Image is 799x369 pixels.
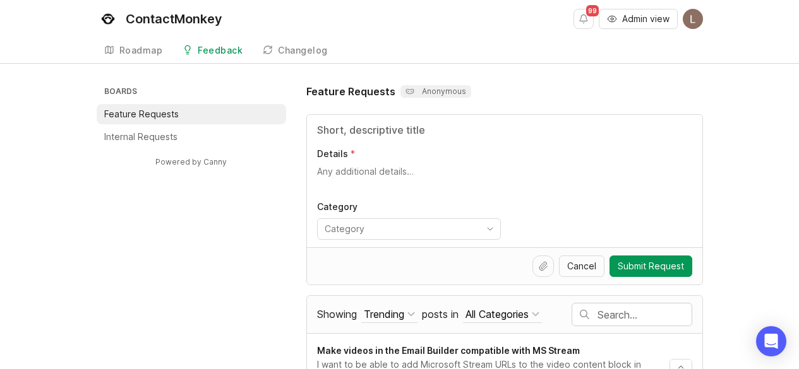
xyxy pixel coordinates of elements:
[102,84,286,102] h3: Boards
[119,46,163,55] div: Roadmap
[325,222,479,236] input: Category
[175,38,250,64] a: Feedback
[463,306,542,323] button: posts in
[126,13,222,25] div: ContactMonkey
[317,218,501,240] div: toggle menu
[198,46,243,55] div: Feedback
[317,308,357,320] span: Showing
[104,131,177,143] p: Internal Requests
[361,306,418,323] button: Showing
[586,5,599,16] span: 99
[104,108,179,120] p: Feature Requests
[574,9,594,29] button: Notifications
[480,224,500,234] svg: toggle icon
[317,122,692,138] input: Title
[97,127,286,147] a: Internal Requests
[683,9,703,29] img: Laura-Lee Godridge
[306,84,395,99] h1: Feature Requests
[278,46,328,55] div: Changelog
[317,165,692,190] textarea: Details
[559,255,604,277] button: Cancel
[422,308,459,320] span: posts in
[97,104,286,124] a: Feature Requests
[618,260,684,272] span: Submit Request
[317,201,501,213] p: Category
[598,308,692,322] input: Search…
[622,13,670,25] span: Admin view
[756,326,786,356] div: Open Intercom Messenger
[364,307,404,321] div: Trending
[97,8,119,30] img: ContactMonkey logo
[466,307,529,321] div: All Categories
[255,38,335,64] a: Changelog
[599,9,678,29] button: Admin view
[317,148,348,160] p: Details
[610,255,692,277] button: Submit Request
[153,155,229,169] a: Powered by Canny
[97,38,171,64] a: Roadmap
[406,86,466,97] p: Anonymous
[317,345,580,356] span: Make videos in the Email Builder compatible with MS Stream
[567,260,596,272] span: Cancel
